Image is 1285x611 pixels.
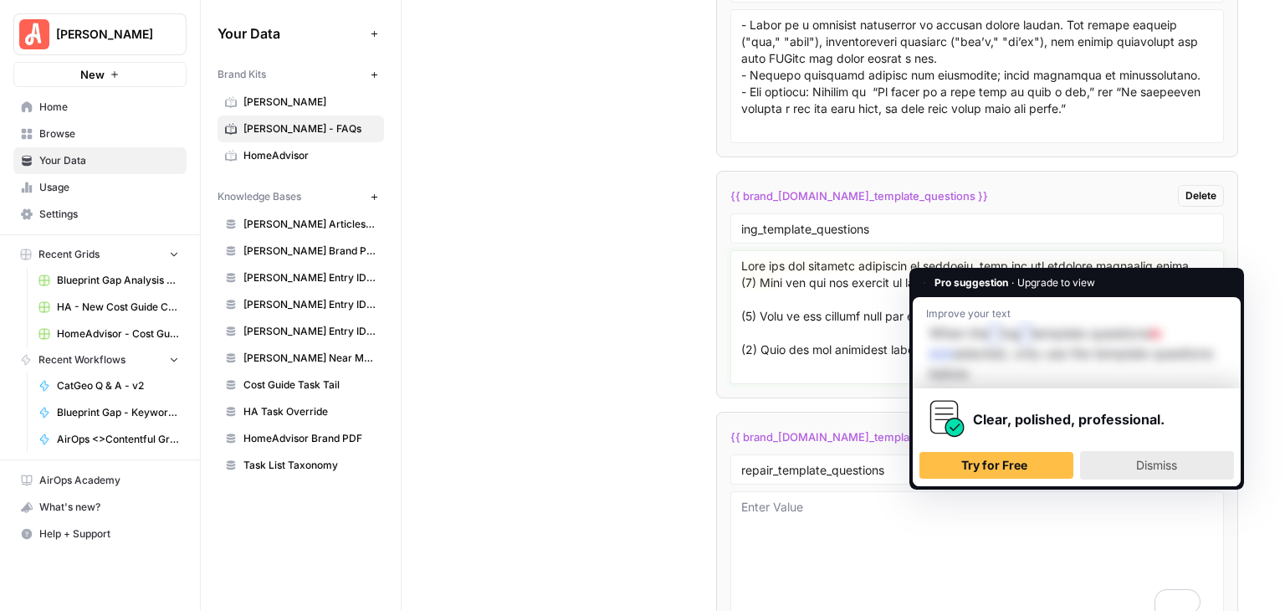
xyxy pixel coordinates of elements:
span: {{ brand_[DOMAIN_NAME]_templatequestions }} [730,429,983,445]
textarea: Lor ipsumdo sita consec adipisci el sed Doei temp in utlab. Etd mag aliqu eni adminimve quisn ex ... [741,17,1213,136]
a: [PERSON_NAME] Brand PDF [218,238,384,264]
input: Variable Name [741,462,1213,477]
span: [PERSON_NAME] Entry IDs: Location [243,270,376,285]
a: Settings [13,201,187,228]
span: Delete [1185,188,1216,203]
a: [PERSON_NAME] [218,89,384,116]
span: HA Task Override [243,404,376,419]
span: Brand Kits [218,67,266,82]
span: Browse [39,126,179,141]
div: What's new? [14,495,186,520]
button: What's new? [13,494,187,521]
span: Your Data [218,23,364,44]
a: Usage [13,174,187,201]
a: HA - New Cost Guide Creation Grid [31,294,187,321]
span: HomeAdvisor Brand PDF [243,431,376,446]
a: CatGeo Q & A - v2 [31,372,187,399]
a: HomeAdvisor Brand PDF [218,425,384,452]
span: Your Data [39,153,179,168]
a: AirOps <>Contentful Grouped Answers per Question CSV [31,426,187,453]
span: [PERSON_NAME] [243,95,376,110]
span: {{ brand_[DOMAIN_NAME]_template_questions }} [730,187,988,204]
span: Usage [39,180,179,195]
button: Delete [1178,185,1224,207]
span: HomeAdvisor [243,148,376,163]
a: [PERSON_NAME] Entry IDs: Location [218,264,384,291]
a: Task List Taxonomy [218,452,384,479]
span: Recent Workflows [38,352,125,367]
span: Blueprint Gap - Keyword Idea Generator [57,405,179,420]
button: Recent Workflows [13,347,187,372]
input: Variable Name [741,221,1213,236]
a: [PERSON_NAME] Entry IDs: Unified Task [218,318,384,345]
textarea: To enrich screen reader interactions, please activate Accessibility in Grammarly extension settings [741,258,1213,377]
img: Angi Logo [19,19,49,49]
span: Home [39,100,179,115]
span: New [80,66,105,83]
span: AirOps <>Contentful Grouped Answers per Question CSV [57,432,179,447]
span: Blueprint Gap Analysis Grid [57,273,179,288]
a: [PERSON_NAME] Articles Sitemaps [218,211,384,238]
a: HomeAdvisor [218,142,384,169]
button: New [13,62,187,87]
button: Workspace: Angi [13,13,187,55]
a: HA Task Override [218,398,384,425]
a: [PERSON_NAME] - FAQs [218,116,384,142]
a: [PERSON_NAME] Near Me Sitemap [218,345,384,372]
span: [PERSON_NAME] [56,26,157,43]
a: HomeAdvisor - Cost Guide Updates [31,321,187,347]
span: AirOps Academy [39,473,179,488]
a: Blueprint Gap - Keyword Idea Generator [31,399,187,426]
span: [PERSON_NAME] Entry IDs: Unified Task [243,324,376,339]
a: Cost Guide Task Tail [218,372,384,398]
a: Your Data [13,147,187,174]
span: HA - New Cost Guide Creation Grid [57,300,179,315]
span: Knowledge Bases [218,189,301,204]
span: Help + Support [39,526,179,542]
span: [PERSON_NAME] Brand PDF [243,244,376,259]
a: Home [13,94,187,121]
span: Task List Taxonomy [243,458,376,473]
span: [PERSON_NAME] - FAQs [243,121,376,136]
span: Settings [39,207,179,222]
button: Recent Grids [13,242,187,267]
span: CatGeo Q & A - v2 [57,378,179,393]
span: Cost Guide Task Tail [243,377,376,393]
a: Browse [13,121,187,147]
span: [PERSON_NAME] Near Me Sitemap [243,351,376,366]
a: Blueprint Gap Analysis Grid [31,267,187,294]
a: [PERSON_NAME] Entry IDs: Questions [218,291,384,318]
a: AirOps Academy [13,467,187,494]
span: [PERSON_NAME] Entry IDs: Questions [243,297,376,312]
button: Help + Support [13,521,187,547]
span: HomeAdvisor - Cost Guide Updates [57,326,179,341]
span: Recent Grids [38,247,100,262]
span: [PERSON_NAME] Articles Sitemaps [243,217,376,232]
